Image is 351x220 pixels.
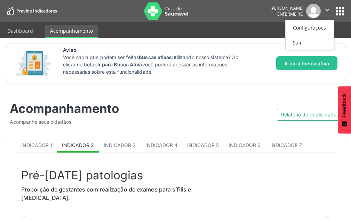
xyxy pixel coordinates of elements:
div: Acompanhamento [10,101,171,116]
strong: buscas ativas [139,54,172,60]
span: Indicador 1 [21,142,52,148]
p: Você sabia que podem ser feitas utilizando nosso sistema? Ao clicar no botão você poderá acessar ... [63,54,247,75]
span: Enfermeiro [277,11,304,17]
a: Configurações [286,23,334,32]
span: Feedback [341,93,348,117]
span: Indicador 4 [145,142,177,148]
div: [PERSON_NAME] [270,5,304,11]
i:  [324,6,331,14]
a: Sair [286,38,334,47]
img: Imagem de CalloutCard [14,48,53,79]
div: Acompanhe seus cidadãos [10,118,171,125]
span: Indicador 3 [104,142,136,148]
span: Aviso [63,46,247,54]
span: Previne Indicadores [16,8,57,14]
button: apps [334,5,346,17]
span: Indicador 7 [270,142,302,148]
span: Proporção de gestantes com realização de exames para sífilis e [MEDICAL_DATA]. [21,186,191,201]
button: Feedback - Mostrar pesquisa [338,86,351,133]
a: Acompanhamento [45,25,98,38]
span: Pré-[DATE] patologias [21,168,143,182]
span: Ir para busca ativa [285,60,329,67]
img: img [306,4,321,18]
span: Relatório de duplicidades [281,111,339,118]
span: Indicador 6 [229,142,261,148]
strong: Ir para Busca Ativa [97,62,142,67]
span: Indicador 5 [187,142,219,148]
a: Dashboard [2,25,38,37]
